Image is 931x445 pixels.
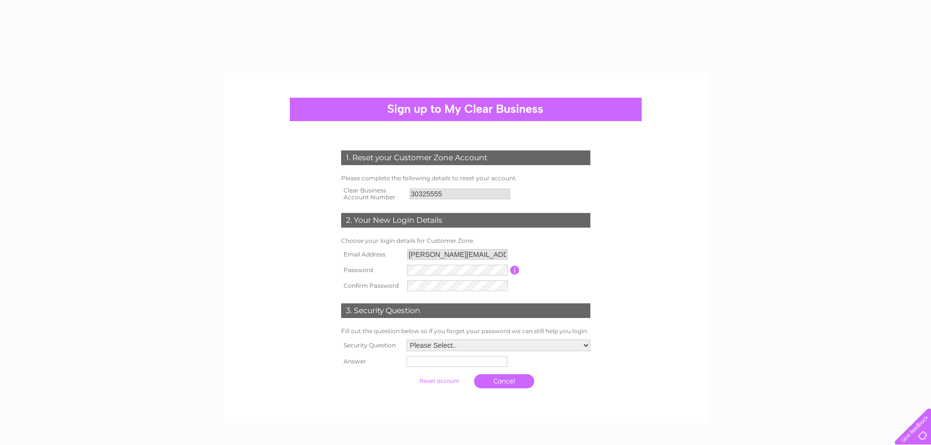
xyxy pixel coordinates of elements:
div: 2. Your New Login Details [341,213,590,228]
div: 1. Reset your Customer Zone Account [341,150,590,165]
a: Cancel [474,374,534,388]
td: Choose your login details for Customer Zone. [339,235,593,247]
input: Information [510,266,520,275]
td: Fill out the question below so if you forget your password we can still help you login. [339,325,593,337]
th: Security Question [339,337,404,354]
th: Password [339,262,405,278]
div: 3. Security Question [341,303,590,318]
th: Clear Business Account Number [339,184,407,204]
input: Submit [409,374,469,388]
th: Email Address [339,247,405,262]
th: Confirm Password [339,278,405,294]
td: Please complete the following details to reset your account. [339,172,593,184]
th: Answer [339,354,404,369]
